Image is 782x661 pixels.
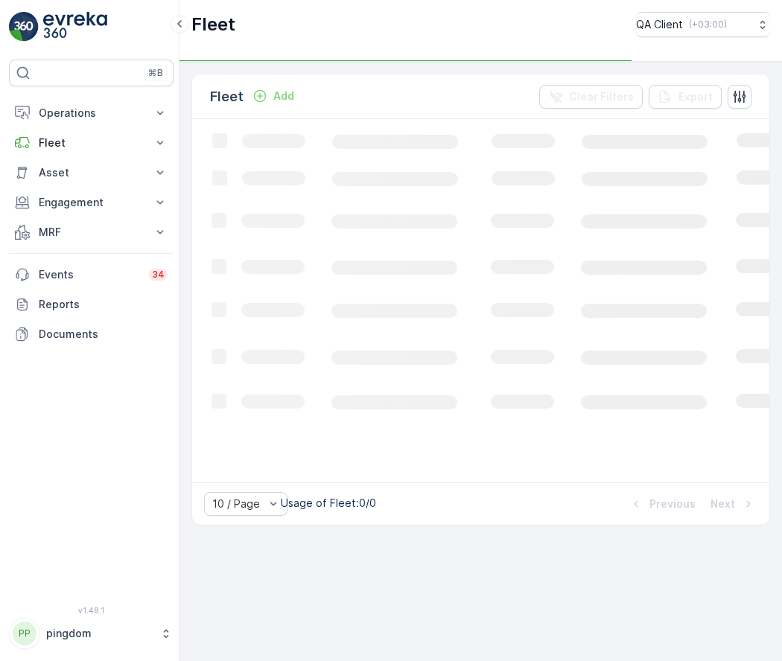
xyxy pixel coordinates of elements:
[39,225,144,240] p: MRF
[627,495,697,513] button: Previous
[39,165,144,180] p: Asset
[247,87,300,105] button: Add
[273,89,294,103] p: Add
[9,290,174,319] a: Reports
[9,260,174,290] a: Events34
[9,618,174,649] button: PPpingdom
[569,89,634,104] p: Clear Filters
[191,13,235,36] p: Fleet
[9,98,174,128] button: Operations
[649,496,696,511] p: Previous
[9,128,174,158] button: Fleet
[9,217,174,247] button: MRF
[39,135,144,150] p: Fleet
[539,85,643,109] button: Clear Filters
[39,297,168,312] p: Reports
[43,12,107,42] img: logo_light-DOdMpM7g.png
[9,158,174,188] button: Asset
[9,606,174,615] span: v 1.48.1
[39,327,168,342] p: Documents
[281,496,376,511] p: Usage of Fleet : 0/0
[152,269,165,281] p: 34
[148,67,163,79] p: ⌘B
[649,85,722,109] button: Export
[9,188,174,217] button: Engagement
[636,12,770,37] button: QA Client(+03:00)
[709,495,757,513] button: Next
[210,86,244,107] p: Fleet
[711,496,735,511] p: Next
[46,626,153,641] p: pingdom
[39,267,140,282] p: Events
[13,622,36,645] div: PP
[636,17,683,32] p: QA Client
[678,89,713,104] p: Export
[9,319,174,349] a: Documents
[689,19,727,31] p: ( +03:00 )
[39,195,144,210] p: Engagement
[9,12,39,42] img: logo
[39,106,144,121] p: Operations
